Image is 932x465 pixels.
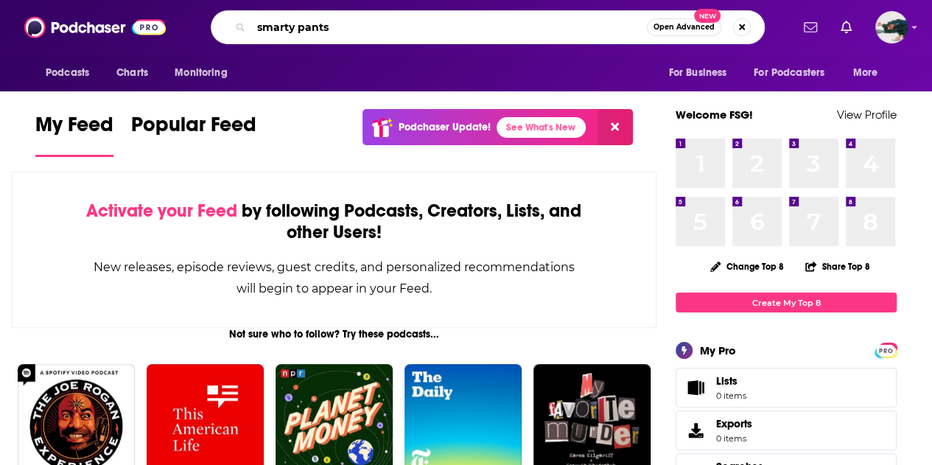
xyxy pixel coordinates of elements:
[399,121,491,133] p: Podchaser Update!
[654,24,715,31] span: Open Advanced
[46,63,89,83] span: Podcasts
[86,200,237,222] span: Activate your Feed
[175,63,227,83] span: Monitoring
[843,59,897,87] button: open menu
[701,257,793,276] button: Change Top 8
[131,112,256,157] a: Popular Feed
[251,15,647,39] input: Search podcasts, credits, & more...
[647,18,721,36] button: Open AdvancedNew
[716,417,752,430] span: Exports
[658,59,745,87] button: open menu
[35,112,113,157] a: My Feed
[24,13,166,41] img: Podchaser - Follow, Share and Rate Podcasts
[12,328,656,340] div: Not sure who to follow? Try these podcasts...
[716,433,752,444] span: 0 items
[86,200,582,243] div: by following Podcasts, Creators, Lists, and other Users!
[837,108,897,122] a: View Profile
[694,9,721,23] span: New
[853,63,878,83] span: More
[497,117,586,138] a: See What's New
[835,15,858,40] a: Show notifications dropdown
[744,59,846,87] button: open menu
[107,59,157,87] a: Charts
[877,344,894,355] a: PRO
[681,377,710,398] span: Lists
[131,112,256,146] span: Popular Feed
[676,108,753,122] a: Welcome FSG!
[676,410,897,450] a: Exports
[668,63,726,83] span: For Business
[86,256,582,299] div: New releases, episode reviews, guest credits, and personalized recommendations will begin to appe...
[877,345,894,356] span: PRO
[676,293,897,312] a: Create My Top 8
[875,11,908,43] img: User Profile
[116,63,148,83] span: Charts
[798,15,823,40] a: Show notifications dropdown
[700,343,736,357] div: My Pro
[35,112,113,146] span: My Feed
[805,252,871,281] button: Share Top 8
[676,368,897,408] a: Lists
[211,10,765,44] div: Search podcasts, credits, & more...
[754,63,824,83] span: For Podcasters
[164,59,246,87] button: open menu
[875,11,908,43] span: Logged in as fsg.publicity
[35,59,108,87] button: open menu
[875,11,908,43] button: Show profile menu
[716,391,746,401] span: 0 items
[681,420,710,441] span: Exports
[716,374,746,388] span: Lists
[716,374,737,388] span: Lists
